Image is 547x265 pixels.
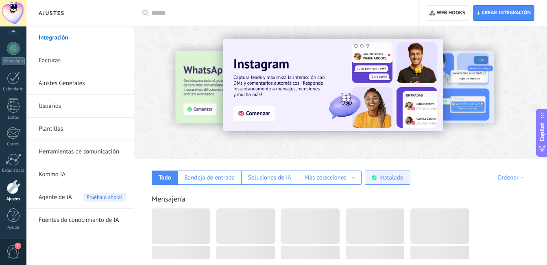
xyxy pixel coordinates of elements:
[2,57,25,65] div: WhatsApp
[538,123,546,141] span: Copilot
[39,186,126,209] a: Agente de IAPruébalo ahora!
[26,72,134,95] li: Ajustes Generales
[39,118,126,140] a: Plantillas
[39,140,126,163] a: Herramientas de comunicación
[26,209,134,231] li: Fuentes de conocimiento de IA
[39,72,126,95] a: Ajustes Generales
[2,142,25,147] div: Correo
[26,26,134,49] li: Integración
[184,174,235,182] div: Bandeja de entrada
[305,174,347,182] div: Más colecciones
[223,39,443,131] img: Slide 1
[2,168,25,173] div: Estadísticas
[39,163,126,186] a: Kommo IA
[159,174,171,182] div: Todo
[482,10,531,16] span: Crear integración
[26,118,134,140] li: Plantillas
[426,5,469,21] button: Web hooks
[39,209,126,232] a: Fuentes de conocimiento de IA
[39,95,126,118] a: Usuarios
[2,225,25,230] div: Ayuda
[248,174,291,182] div: Soluciones de IA
[15,243,21,249] span: 1
[437,10,465,16] span: Web hooks
[39,186,72,209] span: Agente de IA
[379,174,403,182] div: Instalado
[39,49,126,72] a: Facturas
[26,186,134,209] li: Agente de IA
[152,194,185,204] a: Mensajería
[39,26,126,49] a: Integración
[2,115,25,120] div: Listas
[26,95,134,118] li: Usuarios
[26,140,134,163] li: Herramientas de comunicación
[26,49,134,72] li: Facturas
[497,174,526,182] div: Ordenar
[2,197,25,202] div: Ajustes
[2,87,25,92] div: Calendario
[83,193,126,201] span: Pruébalo ahora!
[473,5,534,21] button: Crear integración
[26,163,134,186] li: Kommo IA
